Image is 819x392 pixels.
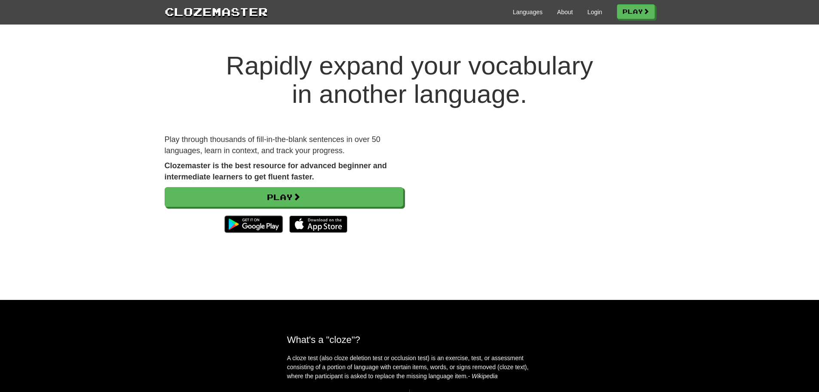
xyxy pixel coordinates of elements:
[287,334,532,345] h2: What's a "cloze"?
[513,8,543,16] a: Languages
[289,216,347,233] img: Download_on_the_App_Store_Badge_US-UK_135x40-25178aeef6eb6b83b96f5f2d004eda3bffbb37122de64afbaef7...
[587,8,602,16] a: Login
[557,8,573,16] a: About
[617,4,655,19] a: Play
[165,134,403,156] p: Play through thousands of fill-in-the-blank sentences in over 50 languages, learn in context, and...
[468,373,498,380] em: - Wikipedia
[165,3,268,19] a: Clozemaster
[287,354,532,381] p: A cloze test (also cloze deletion test or occlusion test) is an exercise, test, or assessment con...
[220,211,287,237] img: Get it on Google Play
[165,187,403,207] a: Play
[165,161,387,181] strong: Clozemaster is the best resource for advanced beginner and intermediate learners to get fluent fa...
